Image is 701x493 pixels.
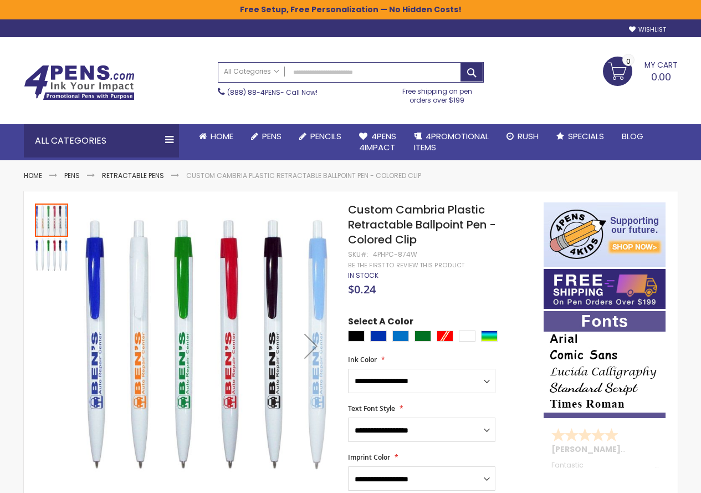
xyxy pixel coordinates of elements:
span: 0.00 [651,70,671,84]
span: Home [211,130,233,142]
div: Next [289,202,333,490]
a: Pencils [290,124,350,149]
img: Custom Cambria Plastic Retractable Ballpoint Pen - Colored Clip [80,218,334,471]
img: font-personalization-examples [544,311,666,418]
a: 0.00 0 [603,57,678,84]
span: Custom Cambria Plastic Retractable Ballpoint Pen - Colored Clip [348,202,496,247]
div: Custom Cambria Plastic Retractable Ballpoint Pen - Colored Clip [35,237,68,271]
span: Imprint Color [348,453,390,462]
img: 4pens 4 kids [544,202,666,267]
div: 4PHPC-874W [373,250,417,259]
span: All Categories [224,67,279,76]
span: Text Font Style [348,404,395,413]
a: Pens [242,124,290,149]
div: White [459,331,475,342]
div: Green [415,331,431,342]
a: All Categories [218,63,285,81]
img: Free shipping on orders over $199 [544,269,666,309]
a: Be the first to review this product [348,261,464,270]
div: Fantastic [551,461,659,469]
span: 4Pens 4impact [359,130,396,153]
div: Blue Light [392,331,409,342]
img: 4Pens Custom Pens and Promotional Products [24,65,135,100]
div: Blue [370,331,387,342]
a: Rush [498,124,548,149]
strong: SKU [348,250,369,259]
span: Select A Color [348,316,413,331]
div: All Categories [24,124,179,157]
a: Specials [548,124,613,149]
a: Home [190,124,242,149]
span: [PERSON_NAME] [551,444,625,455]
a: Blog [613,124,652,149]
span: 4PROMOTIONAL ITEMS [414,130,489,153]
a: Retractable Pens [102,171,164,180]
a: Pens [64,171,80,180]
div: Availability [348,271,378,280]
a: (888) 88-4PENS [227,88,280,97]
span: $0.24 [348,282,376,297]
a: 4Pens4impact [350,124,405,160]
a: Home [24,171,42,180]
span: Specials [568,130,604,142]
div: Assorted [481,331,498,342]
span: 0 [626,56,631,67]
a: 4PROMOTIONALITEMS [405,124,498,160]
span: Pens [262,130,282,142]
span: Ink Color [348,355,377,364]
div: Custom Cambria Plastic Retractable Ballpoint Pen - Colored Clip [35,202,69,237]
span: Rush [518,130,539,142]
span: Pencils [310,130,341,142]
a: Wishlist [629,26,666,34]
li: Custom Cambria Plastic Retractable Ballpoint Pen - Colored Clip [186,171,421,180]
span: Blog [622,130,643,142]
img: Custom Cambria Plastic Retractable Ballpoint Pen - Colored Clip [35,238,68,271]
div: Free shipping on pen orders over $199 [391,83,484,105]
span: In stock [348,271,378,280]
span: - Call Now! [227,88,318,97]
div: Black [348,331,365,342]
